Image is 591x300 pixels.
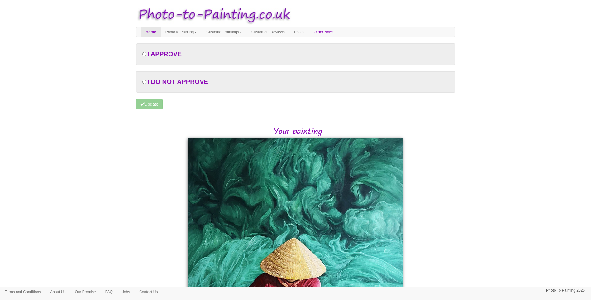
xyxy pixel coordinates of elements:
[546,287,585,294] p: Photo To Painting 2025
[202,27,247,37] a: Customer Paintings
[141,127,455,137] h2: Your painting
[141,27,161,37] a: Home
[147,51,182,57] span: I APPROVE
[309,27,337,37] a: Order Now!
[101,287,117,297] a: FAQ
[135,287,162,297] a: Contact Us
[247,27,289,37] a: Customers Reviews
[117,287,135,297] a: Jobs
[147,78,208,85] span: I DO NOT APPROVE
[45,287,70,297] a: About Us
[289,27,309,37] a: Prices
[133,3,293,27] img: Photo to Painting
[161,27,202,37] a: Photo to Painting
[70,287,100,297] a: Our Promise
